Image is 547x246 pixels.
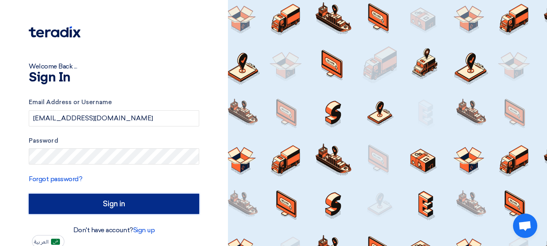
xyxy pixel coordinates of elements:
h1: Sign In [29,71,199,84]
img: ar-AR.png [51,239,60,245]
label: Password [29,136,199,145]
input: Enter your business email or username [29,110,199,126]
div: Open chat [513,214,537,238]
label: Email Address or Username [29,98,199,107]
span: العربية [34,239,49,245]
a: Sign up [133,226,155,234]
a: Forgot password? [29,175,82,183]
input: Sign in [29,194,199,214]
div: Don't have account? [29,225,199,235]
div: Welcome Back ... [29,62,199,71]
img: Teradix logo [29,26,81,38]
